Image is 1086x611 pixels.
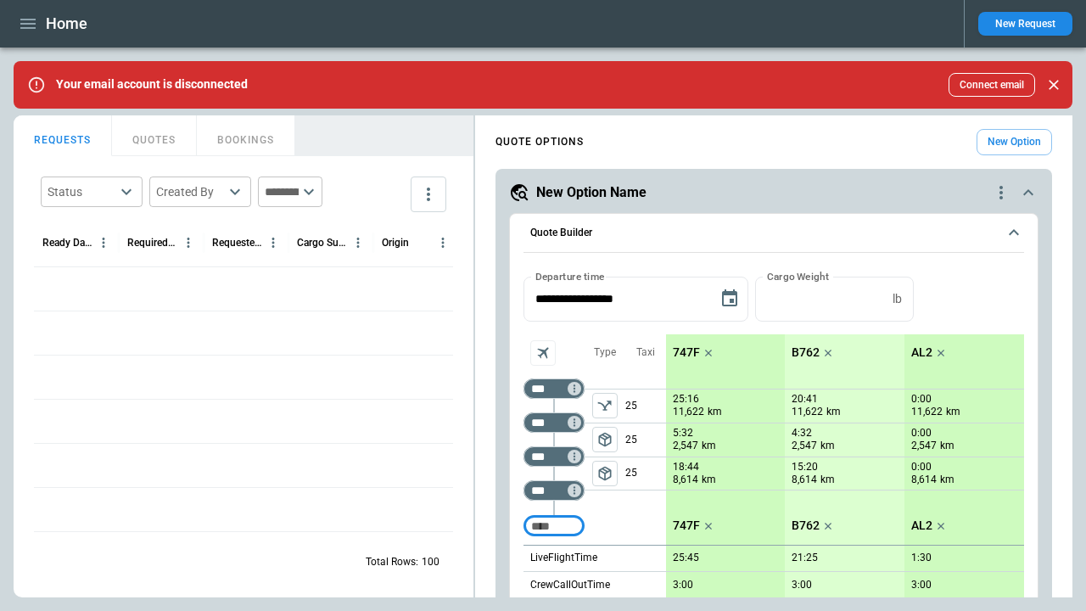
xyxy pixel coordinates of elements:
[523,516,585,536] div: Too short
[592,461,618,486] span: Type of sector
[625,390,666,423] p: 25
[673,461,699,474] p: 18:44
[92,232,115,254] button: Ready Date & Time (UTC) column menu
[112,115,197,156] button: QUOTES
[592,461,618,486] button: left aligned
[673,579,693,591] p: 3:00
[523,446,585,467] div: Too short
[432,232,454,254] button: Origin column menu
[594,345,616,360] p: Type
[530,578,610,592] p: CrewCallOutTime
[14,115,112,156] button: REQUESTS
[708,405,722,419] p: km
[530,227,592,238] h6: Quote Builder
[978,12,1072,36] button: New Request
[792,552,818,564] p: 21:25
[792,405,823,419] p: 11,622
[893,292,902,306] p: lb
[940,439,954,453] p: km
[596,465,613,482] span: package_2
[792,427,812,440] p: 4:32
[56,77,248,92] p: Your email account is disconnected
[911,405,943,419] p: 11,622
[596,431,613,448] span: package_2
[673,473,698,487] p: 8,614
[212,237,262,249] div: Requested Route
[673,439,698,453] p: 2,547
[523,480,585,501] div: Too short
[592,427,618,452] button: left aligned
[977,129,1052,155] button: New Option
[46,14,87,34] h1: Home
[592,393,618,418] button: left aligned
[911,473,937,487] p: 8,614
[347,232,369,254] button: Cargo Summary column menu
[523,412,585,433] div: Too short
[673,345,700,360] p: 747F
[673,393,699,406] p: 25:16
[177,232,199,254] button: Required Date & Time (UTC) column menu
[382,237,409,249] div: Origin
[422,555,439,569] p: 100
[911,393,932,406] p: 0:00
[42,237,92,249] div: Ready Date & Time (UTC)
[820,439,835,453] p: km
[156,183,224,200] div: Created By
[625,423,666,457] p: 25
[911,579,932,591] p: 3:00
[1042,73,1066,97] button: Close
[592,393,618,418] span: Type of sector
[792,461,818,474] p: 15:20
[911,427,932,440] p: 0:00
[197,115,295,156] button: BOOKINGS
[523,378,585,399] div: Too short
[702,473,716,487] p: km
[495,138,584,146] h4: QUOTE OPTIONS
[536,183,647,202] h5: New Option Name
[127,237,177,249] div: Required Date & Time (UTC)
[792,393,818,406] p: 20:41
[792,473,817,487] p: 8,614
[673,405,704,419] p: 11,622
[792,345,820,360] p: B762
[713,282,747,316] button: Choose date, selected date is Sep 9, 2025
[911,461,932,474] p: 0:00
[826,405,841,419] p: km
[673,427,693,440] p: 5:32
[673,519,700,533] p: 747F
[702,439,716,453] p: km
[636,345,655,360] p: Taxi
[625,457,666,490] p: 25
[946,405,960,419] p: km
[991,182,1011,203] div: quote-option-actions
[911,345,932,360] p: AL2
[297,237,347,249] div: Cargo Summary
[530,340,556,366] span: Aircraft selection
[48,183,115,200] div: Status
[792,579,812,591] p: 3:00
[523,214,1024,253] button: Quote Builder
[940,473,954,487] p: km
[262,232,284,254] button: Requested Route column menu
[1042,66,1066,104] div: dismiss
[911,519,932,533] p: AL2
[820,473,835,487] p: km
[767,269,829,283] label: Cargo Weight
[911,439,937,453] p: 2,547
[592,427,618,452] span: Type of sector
[949,73,1035,97] button: Connect email
[911,552,932,564] p: 1:30
[411,177,446,212] button: more
[792,519,820,533] p: B762
[792,439,817,453] p: 2,547
[530,551,597,565] p: LiveFlightTime
[366,555,418,569] p: Total Rows:
[673,552,699,564] p: 25:45
[509,182,1038,203] button: New Option Namequote-option-actions
[535,269,605,283] label: Departure time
